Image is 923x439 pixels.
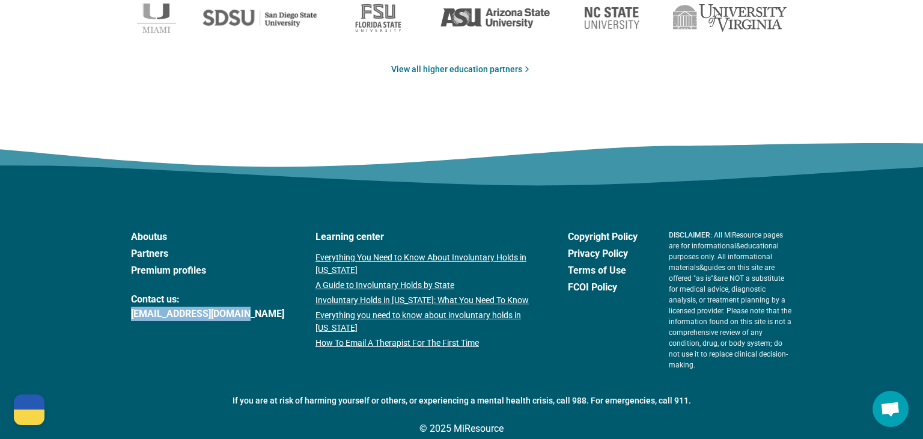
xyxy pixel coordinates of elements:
a: Aboutus [131,230,284,244]
img: North Carolina State University [577,1,647,35]
a: View all higher education partners [391,63,532,76]
a: How To Email A Therapist For The First Time [315,337,537,349]
img: Arizona State University [440,7,550,28]
p: © 2025 MiResource [131,422,792,436]
a: Premium profiles [131,263,284,278]
a: A Guide to Involuntary Holds by State [315,279,537,292]
a: Copyright Policy [568,230,638,244]
span: Contact us: [131,292,284,307]
img: University of Miami [137,3,176,33]
p: If you are at risk of harming yourself or others, or experiencing a mental health crisis, call 98... [131,394,792,407]
p: : All MiResource pages are for informational & educational purposes only. All informational mater... [669,230,792,370]
img: University of Virginia [673,4,787,32]
a: Terms of Use [568,263,638,278]
a: Everything you need to know about involuntary holds in [US_STATE] [315,309,537,334]
a: Privacy Policy [568,247,638,261]
a: FCOI Policy [568,280,638,295]
img: San Diego State University [203,5,317,32]
a: Partners [131,247,284,261]
a: [EMAIL_ADDRESS][DOMAIN_NAME] [131,307,284,321]
span: DISCLAIMER [669,231,710,239]
a: Learning center [315,230,537,244]
a: Everything You Need to Know About Involuntary Holds in [US_STATE] [315,251,537,277]
a: Involuntary Holds in [US_STATE]: What You Need To Know [315,294,537,307]
a: Open chat [873,391,909,427]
